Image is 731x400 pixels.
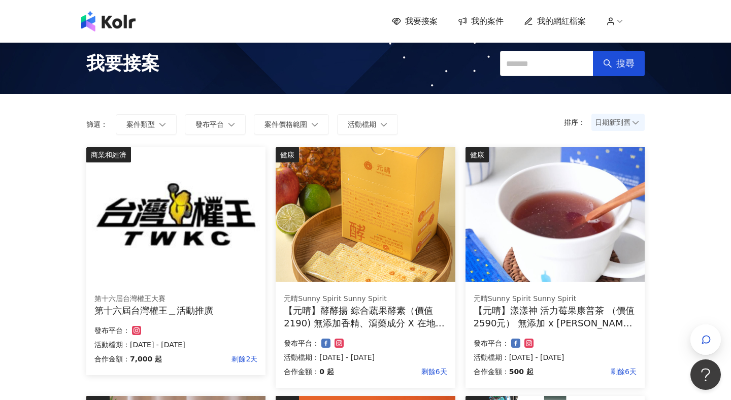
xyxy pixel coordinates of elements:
[94,353,130,365] p: 合作金額：
[474,304,637,329] div: 【元晴】漾漾神 活力莓果康普茶 （價值2590元） 無添加 x [PERSON_NAME]山小葉種紅茶 x 多國專利原料 x 營養博士科研
[603,59,612,68] span: search
[81,11,136,31] img: logo
[116,114,177,135] button: 案件類型
[690,359,721,390] iframe: Help Scout Beacon - Open
[195,120,224,128] span: 發布平台
[458,16,504,27] a: 我的案件
[284,351,447,363] p: 活動檔期：[DATE] - [DATE]
[537,16,586,27] span: 我的網紅檔案
[94,304,257,317] div: 第十六屆台灣權王＿活動推廣
[264,120,307,128] span: 案件價格範圍
[185,114,246,135] button: 發布平台
[564,118,591,126] p: 排序：
[509,365,534,378] p: 500 起
[474,337,509,349] p: 發布平台：
[466,147,489,162] div: 健康
[130,353,162,365] p: 7,000 起
[474,365,509,378] p: 合作金額：
[86,120,108,128] p: 篩選：
[593,51,645,76] button: 搜尋
[86,147,265,282] img: 第十六屆台灣權王
[466,147,645,282] img: 漾漾神｜活力莓果康普茶沖泡粉
[405,16,438,27] span: 我要接案
[284,337,319,349] p: 發布平台：
[474,294,637,304] div: 元晴Sunny Spirit Sunny Spirit
[94,339,257,351] p: 活動檔期：[DATE] - [DATE]
[94,324,130,337] p: 發布平台：
[94,294,257,304] div: 第十六屆台灣權王大賽
[126,120,155,128] span: 案件類型
[319,365,334,378] p: 0 起
[392,16,438,27] a: 我要接案
[254,114,329,135] button: 案件價格範圍
[337,114,398,135] button: 活動檔期
[334,365,447,378] p: 剩餘6天
[162,353,257,365] p: 剩餘2天
[284,365,319,378] p: 合作金額：
[348,120,376,128] span: 活動檔期
[471,16,504,27] span: 我的案件
[616,58,635,69] span: 搜尋
[534,365,637,378] p: 剩餘6天
[474,351,637,363] p: 活動檔期：[DATE] - [DATE]
[276,147,299,162] div: 健康
[86,147,131,162] div: 商業和經濟
[595,115,641,130] span: 日期新到舊
[276,147,455,282] img: 酵酵揚｜綜合蔬果酵素
[284,304,447,329] div: 【元晴】酵酵揚 綜合蔬果酵素（價值2190) 無添加香精、瀉藥成分 X 在地小農蔬果萃取 x 營養博士科研
[284,294,447,304] div: 元晴Sunny Spirit Sunny Spirit
[524,16,586,27] a: 我的網紅檔案
[86,51,159,76] span: 我要接案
